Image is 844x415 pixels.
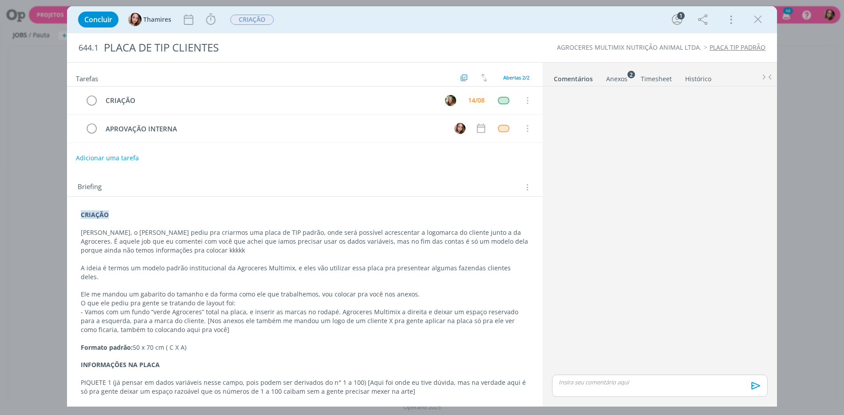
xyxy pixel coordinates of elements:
[78,182,102,193] span: Briefing
[553,71,593,83] a: Comentários
[79,43,99,53] span: 644.1
[78,12,118,28] button: Concluir
[230,14,274,25] button: CRIAÇÃO
[606,75,627,83] div: Anexos
[670,12,684,27] button: 1
[453,122,466,135] button: T
[143,16,171,23] span: Thamires
[81,360,160,369] strong: INFORMAÇÕES NA PLACA
[444,94,457,107] button: L
[640,71,672,83] a: Timesheet
[81,378,529,396] p: PIQUETE 1 (já pensar em dados variáveis nesse campo, pois podem ser derivados do n° 1 a 100) [Aqu...
[503,74,529,81] span: Abertas 2/2
[481,74,487,82] img: arrow-down-up.svg
[627,71,635,78] sup: 2
[557,43,702,51] a: AGROCERES MULTIMIX NUTRIÇÃO ANIMAL LTDA.
[76,72,98,83] span: Tarefas
[81,299,529,308] p: O que ele pediu pra gente se tratando de layout foi:
[230,15,274,25] span: CRIAÇÃO
[67,6,777,407] div: dialog
[677,12,685,20] div: 1
[81,343,529,352] p: 50 x 70 cm ( C X A)
[81,308,529,334] p: - Vamos com um fundo “verde Agroceres” total na placa, e inserir as marcas no rodapé. Agroceres M...
[81,210,109,219] strong: CRIAÇÃO
[81,290,529,299] p: Ele me mandou um gabarito do tamanho e da forma como ele que trabalhemos, vou colocar pra você no...
[75,150,139,166] button: Adicionar uma tarefa
[81,343,133,352] strong: Formato padrão:
[710,43,765,51] a: PLACA TIP PADRÃO
[128,13,171,26] button: TThamires
[102,123,446,134] div: APROVAÇÃO INTERNA
[102,95,437,106] div: CRIAÇÃO
[100,37,476,59] div: PLACA DE TIP CLIENTES
[84,16,112,23] span: Concluir
[81,264,529,281] p: A ideia é termos um modelo padrão institucional da Agroceres Multimix, e eles vão utilizar essa p...
[685,71,712,83] a: Histórico
[454,123,465,134] img: T
[128,13,142,26] img: T
[468,97,485,103] div: 14/08
[445,95,456,106] img: L
[81,228,529,255] p: [PERSON_NAME], o [PERSON_NAME] pediu pra criarmos uma placa de TIP padrão, onde será possível acr...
